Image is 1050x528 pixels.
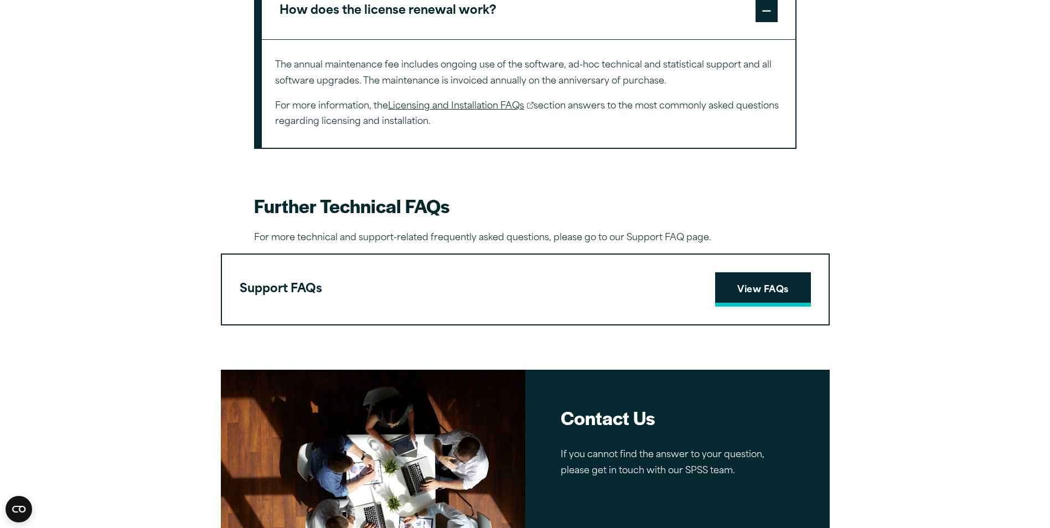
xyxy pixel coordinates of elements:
[275,99,781,131] p: For more information, the section answers to the most commonly asked questions regarding licensin...
[561,405,794,430] h2: Contact Us
[254,230,796,246] p: For more technical and support-related frequently asked questions, please go to our Support FAQ p...
[240,279,322,300] h3: Support FAQs
[254,193,796,218] h2: Further Technical FAQs
[561,447,794,479] p: If you cannot find the answer to your question, please get in touch with our SPSS team.
[388,99,534,115] a: Licensing and Installation FAQs
[6,496,32,522] button: Open CMP widget
[262,39,795,148] div: How does the license renewal work?
[275,58,781,90] p: The annual maintenance fee includes ongoing use of the software, ad-hoc technical and statistical...
[715,272,810,307] a: View FAQs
